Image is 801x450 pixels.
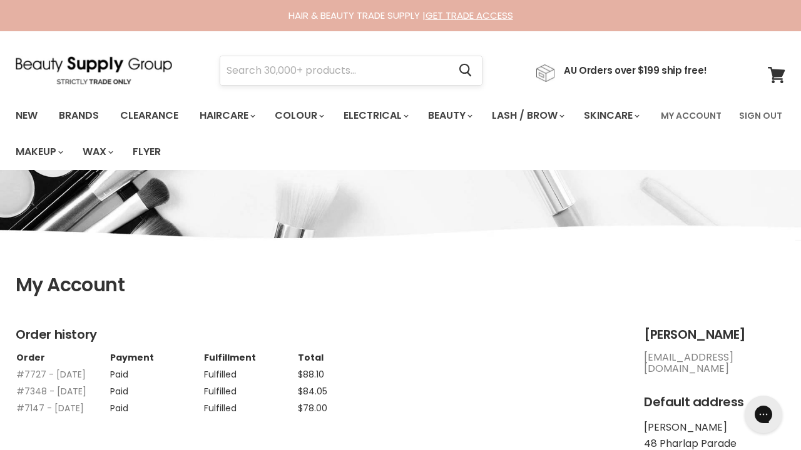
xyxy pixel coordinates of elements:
[6,97,653,170] ul: Main menu
[738,391,788,437] iframe: Gorgias live chat messenger
[16,327,619,342] h2: Order history
[298,385,327,397] span: $84.05
[110,363,203,380] td: Paid
[16,385,86,397] a: #7348 - [DATE]
[334,102,416,129] a: Electrical
[123,139,170,165] a: Flyer
[16,274,785,296] h1: My Account
[110,397,203,414] td: Paid
[298,368,324,381] span: $88.10
[6,102,47,129] a: New
[190,102,263,129] a: Haircare
[644,395,785,409] h2: Default address
[73,139,121,165] a: Wax
[16,368,86,381] a: #7727 - [DATE]
[449,56,482,85] button: Search
[220,56,482,86] form: Product
[220,56,449,85] input: Search
[297,352,391,363] th: Total
[653,102,729,129] a: My Account
[16,352,110,363] th: Order
[644,438,785,449] li: 48 Pharlap Parade
[203,363,297,380] td: Fulfilled
[203,352,297,363] th: Fulfillment
[110,352,203,363] th: Payment
[732,102,790,129] a: Sign Out
[482,102,572,129] a: Lash / Brow
[419,102,480,129] a: Beauty
[574,102,647,129] a: Skincare
[16,402,84,414] a: #7147 - [DATE]
[644,350,733,376] a: [EMAIL_ADDRESS][DOMAIN_NAME]
[203,397,297,414] td: Fulfilled
[6,139,71,165] a: Makeup
[265,102,332,129] a: Colour
[426,9,513,22] a: GET TRADE ACCESS
[111,102,188,129] a: Clearance
[110,380,203,397] td: Paid
[49,102,108,129] a: Brands
[644,327,785,342] h2: [PERSON_NAME]
[298,402,327,414] span: $78.00
[644,422,785,433] li: [PERSON_NAME]
[203,380,297,397] td: Fulfilled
